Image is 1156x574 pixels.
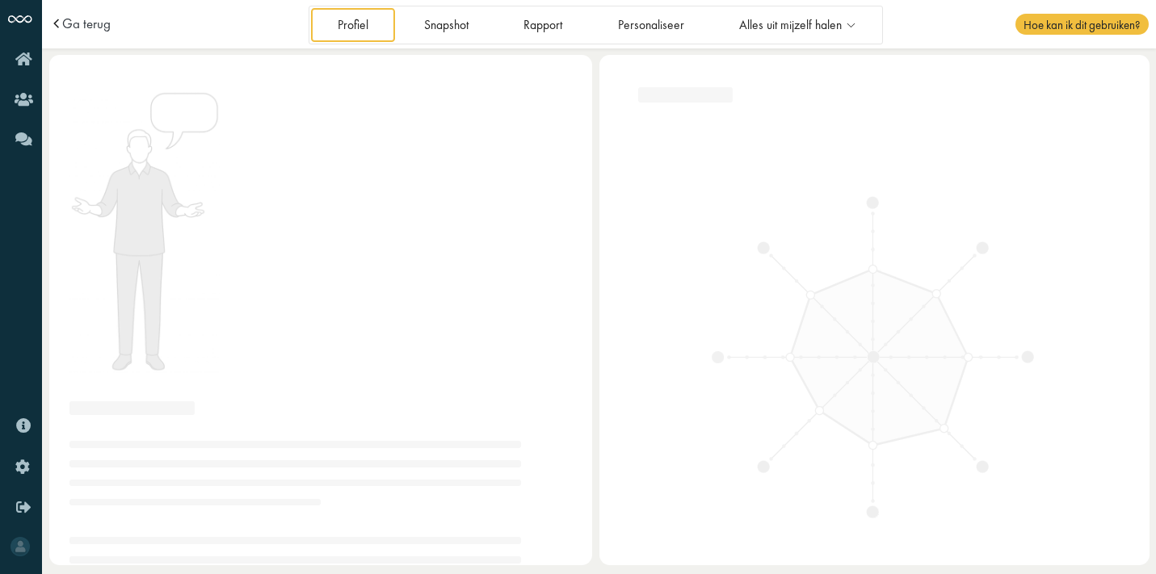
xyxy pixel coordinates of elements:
a: Alles uit mijzelf halen [713,8,881,41]
span: Hoe kan ik dit gebruiken? [1015,14,1148,35]
span: Alles uit mijzelf halen [739,19,842,32]
a: Rapport [498,8,589,41]
img: humaniser.png [69,90,220,374]
a: Ga terug [62,17,111,31]
a: Snapshot [397,8,494,41]
a: Personaliseer [591,8,710,41]
a: Profiel [311,8,394,41]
